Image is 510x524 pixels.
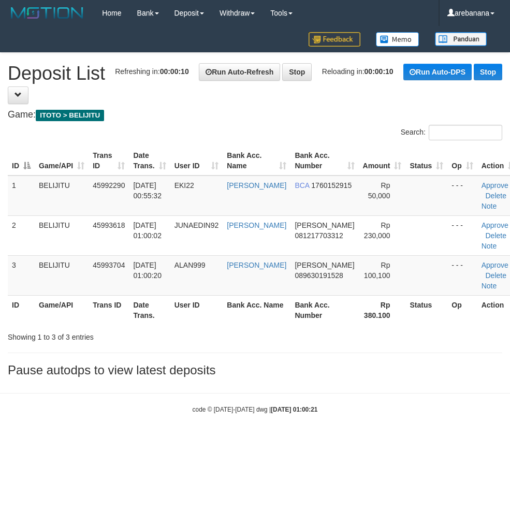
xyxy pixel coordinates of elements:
span: JUNAEDIN92 [174,221,219,229]
th: User ID [170,296,223,325]
th: Status [405,296,447,325]
th: Status: activate to sort column ascending [405,146,447,176]
th: ID: activate to sort column descending [8,146,35,176]
span: EKI22 [174,181,194,190]
label: Search: [401,125,502,140]
th: Trans ID [89,296,129,325]
a: Delete [485,271,506,280]
a: Approve [482,221,508,229]
th: User ID: activate to sort column ascending [170,146,223,176]
input: Search: [429,125,502,140]
td: - - - [447,216,477,256]
a: Note [482,242,497,250]
a: Delete [485,192,506,200]
th: Amount: activate to sort column ascending [359,146,406,176]
td: BELIJITU [35,256,89,296]
span: [PERSON_NAME] [295,221,354,229]
strong: 00:00:10 [365,67,394,76]
a: Approve [482,261,508,269]
th: Op: activate to sort column ascending [447,146,477,176]
span: [DATE] 01:00:20 [133,261,162,280]
th: Trans ID: activate to sort column ascending [89,146,129,176]
span: 45993704 [93,261,125,269]
a: Delete [485,231,506,240]
h4: Game: [8,110,502,120]
span: Refreshing in: [115,67,188,76]
a: [PERSON_NAME] [227,181,286,190]
td: 2 [8,216,35,256]
th: Bank Acc. Number [290,296,358,325]
a: Stop [282,63,312,81]
span: Copy 1760152915 to clipboard [311,181,352,190]
img: Feedback.jpg [309,32,360,47]
th: Bank Acc. Name [223,296,290,325]
span: [DATE] 00:55:32 [133,181,162,200]
th: Game/API: activate to sort column ascending [35,146,89,176]
a: Run Auto-DPS [403,64,472,80]
td: BELIJITU [35,176,89,216]
a: Note [482,202,497,210]
td: 3 [8,256,35,296]
a: Approve [482,181,508,190]
th: Bank Acc. Name: activate to sort column ascending [223,146,290,176]
small: code © [DATE]-[DATE] dwg | [193,406,318,413]
th: Bank Acc. Number: activate to sort column ascending [290,146,358,176]
img: MOTION_logo.png [8,5,86,21]
h3: Pause autodps to view latest deposits [8,363,502,377]
th: Game/API [35,296,89,325]
a: [PERSON_NAME] [227,221,286,229]
span: [PERSON_NAME] [295,261,354,269]
strong: [DATE] 01:00:21 [271,406,317,413]
th: Date Trans. [129,296,170,325]
a: Stop [474,64,502,80]
td: - - - [447,176,477,216]
span: Copy 089630191528 to clipboard [295,271,343,280]
a: Note [482,282,497,290]
img: Button%20Memo.svg [376,32,419,47]
span: ALAN999 [174,261,206,269]
span: ITOTO > BELIJITU [36,110,104,121]
th: Date Trans.: activate to sort column ascending [129,146,170,176]
a: Run Auto-Refresh [199,63,280,81]
h1: Deposit List [8,63,502,104]
td: BELIJITU [35,216,89,256]
span: 45993618 [93,221,125,229]
span: BCA [295,181,309,190]
img: panduan.png [435,32,487,46]
td: - - - [447,256,477,296]
div: Showing 1 to 3 of 3 entries [8,328,205,342]
th: Op [447,296,477,325]
span: [DATE] 01:00:02 [133,221,162,240]
th: ID [8,296,35,325]
strong: 00:00:10 [160,67,189,76]
span: Reloading in: [322,67,394,76]
th: Rp 380.100 [359,296,406,325]
span: 45992290 [93,181,125,190]
td: 1 [8,176,35,216]
a: [PERSON_NAME] [227,261,286,269]
span: Copy 081217703312 to clipboard [295,231,343,240]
